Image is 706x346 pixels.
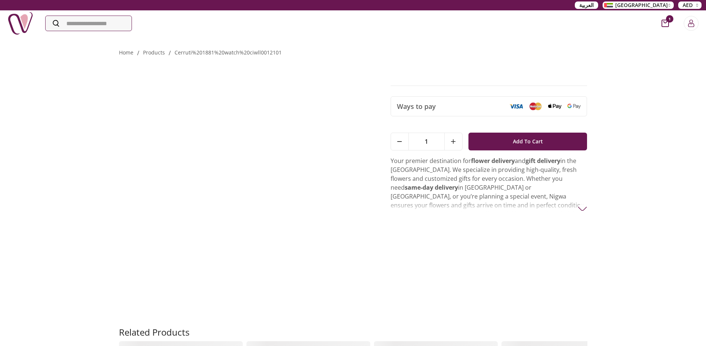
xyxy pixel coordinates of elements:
[510,104,523,109] img: Visa
[46,16,132,31] input: Search
[143,49,165,56] a: products
[666,15,673,23] span: 1
[579,1,594,9] span: العربية
[684,16,699,31] button: Login
[567,104,581,109] img: Google Pay
[7,10,33,36] img: Nigwa-uae-gifts
[397,101,436,112] span: Ways to pay
[683,1,693,9] span: AED
[471,157,515,165] strong: flower delivery
[678,1,702,9] button: AED
[468,133,587,150] button: Add To Cart
[391,156,587,254] p: Your premier destination for and in the [GEOGRAPHIC_DATA]. We specialize in providing high-qualit...
[529,102,542,110] img: Mastercard
[526,157,560,165] strong: gift delivery
[604,3,613,7] img: Arabic_dztd3n.png
[548,104,561,109] img: Apple Pay
[119,49,133,56] a: Home
[405,183,458,192] strong: same-day delivery
[662,20,669,27] button: cart-button
[175,49,282,56] a: cerruti%201881%20watch%20ciwll0012101
[169,49,171,57] li: /
[409,133,444,150] span: 1
[513,135,543,148] span: Add To Cart
[615,1,668,9] span: [GEOGRAPHIC_DATA]
[603,1,674,9] button: [GEOGRAPHIC_DATA]
[137,49,139,57] li: /
[578,204,587,213] img: arrow
[119,326,189,338] h2: Related Products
